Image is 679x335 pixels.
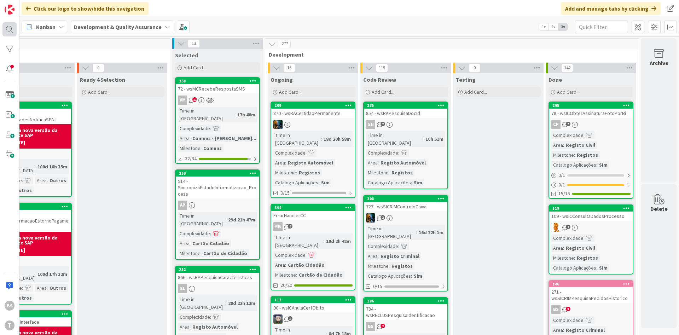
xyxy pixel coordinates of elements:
[273,149,306,157] div: Complexidade
[549,109,633,118] div: 78 - wsICObterAssinaturaFotoPorBi
[13,186,34,194] div: Outros
[389,262,390,270] span: :
[366,262,389,270] div: Milestone
[279,40,291,48] span: 277
[412,272,424,280] div: Sim
[324,237,353,245] div: 10d 2h 42m
[364,213,447,223] div: JC
[563,141,564,149] span: :
[564,326,607,334] div: Registo Criminal
[549,23,558,30] span: 2x
[389,169,390,177] span: :
[285,261,286,269] span: :
[178,239,190,247] div: Area
[273,314,283,324] img: LS
[364,102,447,109] div: 335
[22,2,149,15] div: Click our logo to show/hide this navigation
[363,76,396,83] span: Code Review
[280,189,290,197] span: 0/15
[551,234,584,242] div: Complexidade
[179,79,259,83] div: 258
[456,76,476,83] span: Testing
[574,151,575,159] span: :
[551,316,584,324] div: Complexidade
[47,177,48,184] span: :
[176,84,259,93] div: 72 - wsMCRecebeRespostaSMS
[271,211,355,220] div: ErrorHandlerCC
[178,313,210,321] div: Complexidade
[558,190,570,197] span: 15/15
[176,284,259,293] div: SL
[423,135,424,143] span: :
[210,230,211,237] span: :
[274,298,355,302] div: 113
[558,181,565,189] span: 0 / 1
[464,89,487,95] span: Add Card...
[225,216,226,224] span: :
[35,284,47,292] div: Area
[364,120,447,129] div: GN
[596,161,597,169] span: :
[551,244,563,252] div: Area
[549,287,633,303] div: 271 - wsSICRIMPesquisaPedidosHistorico
[318,179,319,186] span: :
[381,215,385,220] span: 2
[273,159,285,167] div: Area
[549,223,633,232] div: RL
[416,229,417,236] span: :
[202,144,224,152] div: Comuns
[367,103,447,108] div: 335
[564,244,597,252] div: Registo Civil
[273,222,283,231] div: RB
[373,283,382,290] span: 0/15
[424,135,445,143] div: 10h 51m
[188,39,200,48] span: 13
[364,202,447,211] div: 727 - wsSICRIMControloCaixa
[274,205,355,210] div: 394
[48,177,68,184] div: Outros
[557,89,580,95] span: Add Card...
[575,21,628,33] input: Quick Filter...
[210,313,211,321] span: :
[176,177,259,198] div: 914 - SincronizaEstadoInformatizacao_Process
[398,242,399,250] span: :
[271,297,355,312] div: 11390 - wsICAnulaCertObito
[366,131,423,147] div: Time in [GEOGRAPHIC_DATA]
[552,282,633,287] div: 146
[280,282,292,289] span: 20/20
[549,281,633,287] div: 146
[286,159,335,167] div: Registo Automóvel
[378,159,379,167] span: :
[271,297,355,303] div: 113
[552,103,633,108] div: 295
[273,233,323,249] div: Time in [GEOGRAPHIC_DATA]
[234,111,236,119] span: :
[558,172,565,179] span: 0 / 1
[192,97,197,102] span: 11
[178,201,187,210] div: AP
[411,272,412,280] span: :
[551,161,596,169] div: Catalogo Aplicações
[319,179,331,186] div: Sim
[190,323,191,331] span: :
[271,314,355,324] div: LS
[175,169,260,260] a: 350914 - SincronizaEstadoInformatizacao_ProcessAPTime in [GEOGRAPHIC_DATA]:29d 21h 47mComplexidad...
[178,295,225,311] div: Time in [GEOGRAPHIC_DATA]
[558,23,568,30] span: 3x
[566,122,570,126] span: 7
[176,78,259,84] div: 258
[5,5,14,15] img: Visit kanbanzone.com
[190,134,191,142] span: :
[549,281,633,303] div: 146271 - wsSICRIMPesquisaPedidosHistorico
[575,151,600,159] div: Registos
[271,204,355,220] div: 394ErrorHandlerCC
[366,159,378,167] div: Area
[271,102,355,198] a: 209870 - wsRACertidaoPermanenteJCTime in [GEOGRAPHIC_DATA]:18d 20h 58mComplexidade:Area:Registo A...
[273,169,296,177] div: Milestone
[297,271,344,279] div: Cartão de Cidadão
[279,89,302,95] span: Add Card...
[13,294,34,302] div: Outros
[596,264,597,272] span: :
[273,261,285,269] div: Area
[412,179,424,186] div: Sim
